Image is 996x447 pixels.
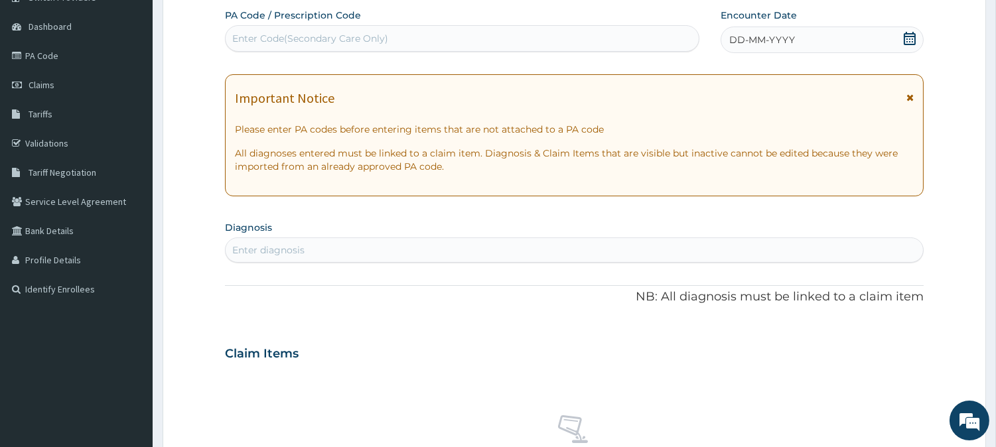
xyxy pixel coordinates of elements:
h1: Important Notice [235,91,334,105]
span: Tariff Negotiation [29,166,96,178]
span: Tariffs [29,108,52,120]
span: DD-MM-YYYY [729,33,795,46]
h3: Claim Items [225,347,299,361]
p: NB: All diagnosis must be linked to a claim item [225,288,924,306]
div: Enter Code(Secondary Care Only) [232,32,388,45]
div: Enter diagnosis [232,243,305,257]
p: All diagnoses entered must be linked to a claim item. Diagnosis & Claim Items that are visible bu... [235,147,914,173]
label: Encounter Date [721,9,797,22]
span: Claims [29,79,54,91]
label: Diagnosis [225,221,272,234]
span: Dashboard [29,21,72,32]
label: PA Code / Prescription Code [225,9,361,22]
p: Please enter PA codes before entering items that are not attached to a PA code [235,123,914,136]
